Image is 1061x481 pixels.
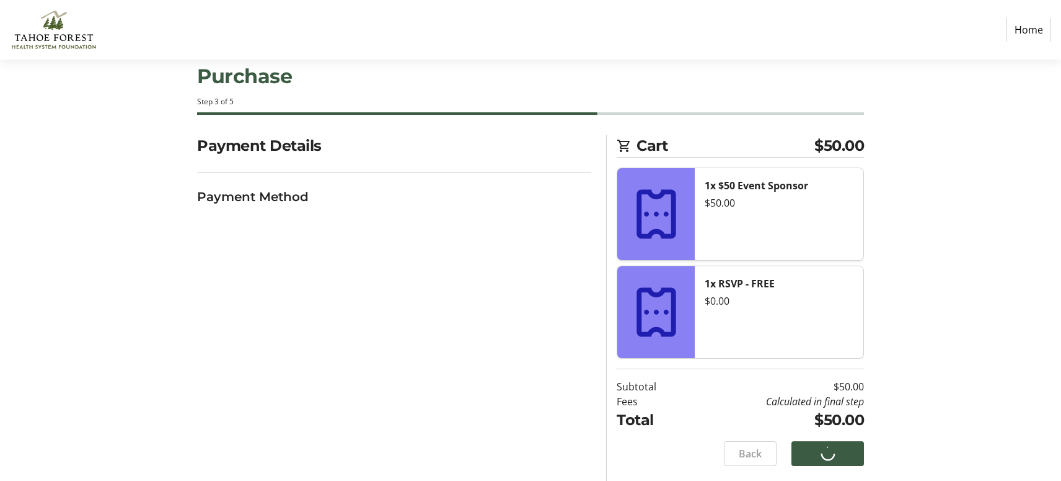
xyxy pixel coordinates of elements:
[814,135,864,157] span: $50.00
[688,394,864,409] td: Calculated in final step
[617,394,688,409] td: Fees
[705,294,853,308] div: $0.00
[197,96,864,107] div: Step 3 of 5
[10,5,98,55] img: Tahoe Forest Health System Foundation's Logo
[705,277,775,290] strong: 1x RSVP - FREE
[1006,18,1051,42] a: Home
[617,409,688,431] td: Total
[705,196,853,210] div: $50.00
[617,379,688,394] td: Subtotal
[688,379,864,394] td: $50.00
[197,61,864,91] h1: Purchase
[636,135,814,157] span: Cart
[705,179,808,192] strong: 1x $50 Event Sponsor
[197,187,591,206] h3: Payment Method
[197,135,591,157] h2: Payment Details
[688,409,864,431] td: $50.00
